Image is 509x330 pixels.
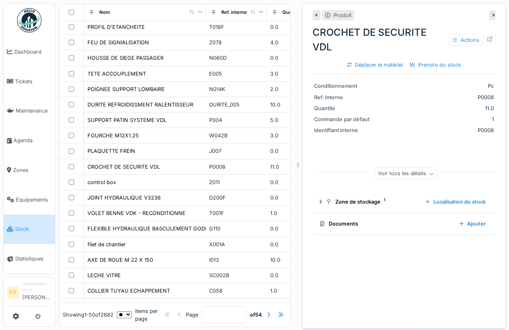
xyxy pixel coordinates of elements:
[4,215,55,244] a: Stock
[312,25,496,54] div: CROCHET DE SECURITE VDL
[449,34,483,46] div: Actions
[87,225,212,232] div: FLEXIBLE HYDRAULIQUE BASCULEMENT GODET
[87,116,166,124] div: SUPPORT PATIN SYSTEME VDL
[209,287,264,295] div: C058
[344,59,406,70] div: Déplacer le matériel
[209,147,264,155] div: J007
[4,67,55,96] a: Tickets
[378,126,494,134] div: P0008
[270,241,325,248] div: 0.0
[314,93,375,101] div: Ref. interne
[87,209,186,217] div: VOLET BENNE VDK - RECONDITIONNE
[319,220,453,228] div: Documents
[87,23,145,31] div: PROFIL D'ETANCHEITE
[7,281,52,306] a: FV Gestionnaire local[PERSON_NAME]
[209,194,264,202] div: D200F
[250,311,262,319] strong: of 54
[406,59,464,70] div: Prendre du stock
[378,93,494,101] div: P0008
[4,96,55,126] a: Maintenance
[456,218,489,229] div: Ajouter
[209,241,264,248] div: X001A
[22,281,52,293] div: Gestionnaire local
[270,85,325,93] div: 2.0
[270,178,325,186] div: 0.0
[270,39,325,46] div: 4.0
[209,178,264,186] div: Z011
[378,82,494,90] div: Pc
[270,194,325,202] div: 0.0
[378,104,494,112] div: 11.0
[209,116,264,124] div: P004
[87,39,149,46] div: FEU DE SIGNIALISATION
[209,163,264,171] div: P0008
[7,287,19,299] li: FV
[4,155,55,185] a: Zones
[270,147,325,155] div: 0.0
[186,311,198,319] div: Page
[4,185,55,215] a: Équipements
[87,101,193,109] div: DURITE REFROIDISSMENT RALENTISSEUR
[117,307,161,323] div: items per page
[314,104,375,112] div: Quantité
[374,168,437,180] div: Voir tous les détails
[15,225,52,233] span: Stock
[270,163,325,171] div: 11.0
[378,115,494,123] div: 1
[87,147,135,155] div: PLAQUETTE FREIN
[270,132,325,139] div: 3.0
[87,132,139,139] div: FOURCHE M12X1.25
[270,225,325,232] div: 0.0
[87,194,161,202] div: JOINT HYDRAULIQUE V3236
[209,39,264,46] div: Z078
[209,85,264,93] div: N014K
[270,23,325,31] div: 0.0
[87,85,165,93] div: POIGNEE SUPPORT LOMBAIRE
[334,11,352,19] div: Produit
[15,255,52,263] span: Statistiques
[22,281,52,304] li: [PERSON_NAME]
[87,178,116,186] div: control box
[13,137,52,144] span: Agenda
[422,196,489,207] div: Localisation du stock
[16,196,52,204] span: Équipements
[209,256,264,264] div: I013
[99,9,110,16] div: Nom
[17,8,42,33] img: Badge_color-CXgf-gQk.svg
[270,209,325,217] div: 1.0
[270,54,325,62] div: 0.0
[209,225,264,232] div: G110
[4,244,55,274] a: Statistiques
[15,78,52,85] span: Tickets
[63,311,114,319] div: Showing 1 - 50 of 2682
[270,287,325,295] div: 1.0
[87,54,164,62] div: HOUSSE DE SIEGE PASSAGER
[314,82,375,90] div: Conditionnement
[314,115,375,123] div: Commande par défaut
[209,70,264,78] div: E005
[209,101,264,109] div: DURITE_005
[209,132,264,139] div: W042B
[87,271,121,279] div: LECHE VITRE
[87,287,170,295] div: COLLIER TUYAU ECHAPPEMENT
[14,48,52,56] span: Dashboard
[4,37,55,67] a: Dashboard
[87,163,160,171] div: CROCHET DE SECURITE VDL
[316,194,492,209] summary: Zone de stockage1Localisation du stock
[209,209,264,217] div: T001F
[13,166,52,174] span: Zones
[314,126,375,134] div: Identifiant interne
[87,70,146,78] div: TETE ACCOUPLEMENT
[270,70,325,78] div: 3.0
[325,198,419,206] div: Zone de stockage
[221,9,247,16] div: Ref. interne
[270,116,325,124] div: 5.0
[87,241,126,248] div: filet de chantier
[270,101,325,109] div: 10.0
[4,126,55,155] a: Agenda
[316,216,492,231] summary: DocumentsAjouter
[87,256,153,264] div: AXE DE ROUE M 22 X 150
[16,107,52,115] span: Maintenance
[282,9,301,16] div: Quantité
[209,54,264,62] div: N060D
